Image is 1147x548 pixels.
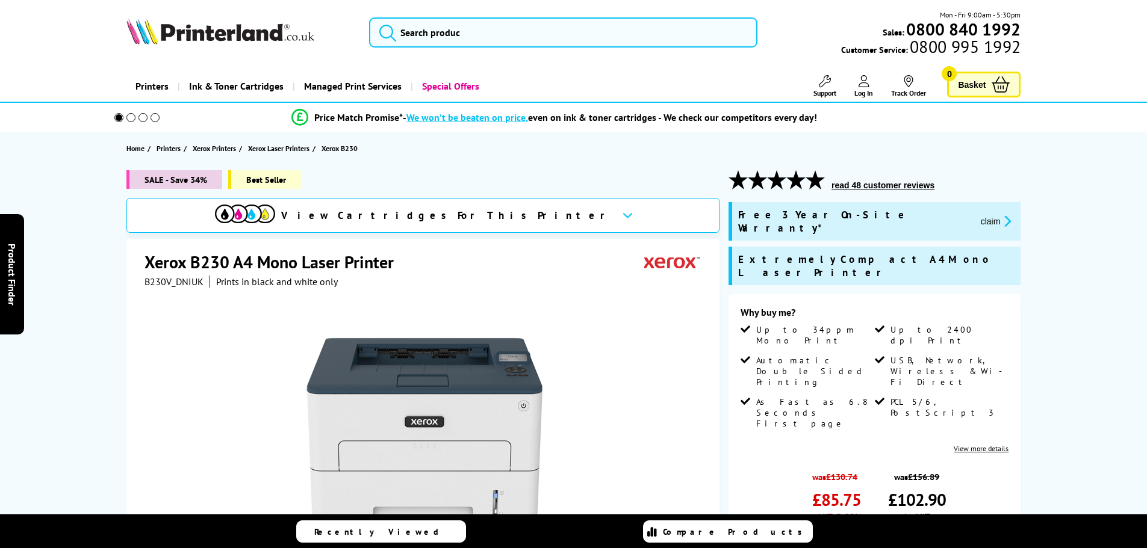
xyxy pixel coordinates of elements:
span: Free 3 Year On-Site Warranty* [738,208,971,235]
a: Log In [854,75,873,97]
span: Compare Products [663,526,809,537]
a: Xerox B230 [322,142,361,155]
b: 0800 840 1992 [906,18,1021,40]
a: Managed Print Services [293,71,411,102]
a: View more details [954,444,1009,453]
span: Xerox Laser Printers [248,142,309,155]
span: Extremely Compact A4 Mono Laser Printer [738,253,1015,279]
a: Xerox Printers [193,142,239,155]
i: Prints in black and white only [216,276,338,288]
span: was [809,465,861,482]
a: Home [126,142,148,155]
a: Basket 0 [947,72,1021,97]
span: PCL 5/6, PostScript 3 [891,396,1006,418]
span: Support [813,88,836,97]
button: promo-description [977,214,1015,228]
div: - even on ink & toner cartridges - We check our competitors every day! [403,111,817,123]
li: modal_Promise [98,107,1012,128]
a: Compare Products [643,520,813,543]
span: inc VAT [904,511,930,523]
span: Price Match Promise* [314,111,403,123]
span: USB, Network, Wireless & Wi-Fi Direct [891,355,1006,387]
button: read 48 customer reviews [828,180,938,191]
span: View Cartridges For This Printer [281,209,612,222]
div: Why buy me? [741,306,1009,324]
img: Xerox [644,251,700,273]
span: B230V_DNIUK [145,276,204,288]
span: £102.90 [888,488,946,511]
span: £85.75 [812,488,861,511]
span: As Fast as 6.8 Seconds First page [756,396,872,429]
span: SALE - Save 34% [126,170,222,189]
span: Automatic Double Sided Printing [756,355,872,387]
a: Printerland Logo [126,18,355,47]
span: Best Seller [228,170,301,189]
a: Ink & Toner Cartridges [178,71,293,102]
span: Mon - Fri 9:00am - 5:30pm [940,9,1021,20]
a: Track Order [891,75,926,97]
img: Xerox B230 [306,312,542,547]
span: ex VAT @ 20% [809,511,861,523]
strike: £156.89 [908,471,939,482]
span: Home [126,142,145,155]
span: 0 [942,66,957,81]
a: Xerox Laser Printers [248,142,312,155]
span: Log In [854,88,873,97]
span: Xerox Printers [193,142,236,155]
input: Search produc [369,17,757,48]
a: Printers [157,142,184,155]
span: Up to 2400 dpi Print [891,324,1006,346]
h1: Xerox B230 A4 Mono Laser Printer [145,251,406,273]
a: Printers [126,71,178,102]
a: Special Offers [411,71,488,102]
span: Product Finder [6,243,18,305]
a: 0800 840 1992 [904,23,1021,35]
span: Customer Service: [841,41,1021,55]
span: was [888,465,946,482]
a: Support [813,75,836,97]
span: Basket [958,76,986,93]
a: Recently Viewed [296,520,466,543]
span: Recently Viewed [314,526,451,537]
span: 0800 995 1992 [908,41,1021,52]
img: View Cartridges [215,205,275,223]
span: Sales: [883,26,904,38]
span: Printers [157,142,181,155]
img: Printerland Logo [126,18,314,45]
span: Xerox B230 [322,142,358,155]
span: We won’t be beaten on price, [406,111,528,123]
span: Up to 34ppm Mono Print [756,324,872,346]
strike: £130.74 [826,471,857,482]
span: Ink & Toner Cartridges [189,71,284,102]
